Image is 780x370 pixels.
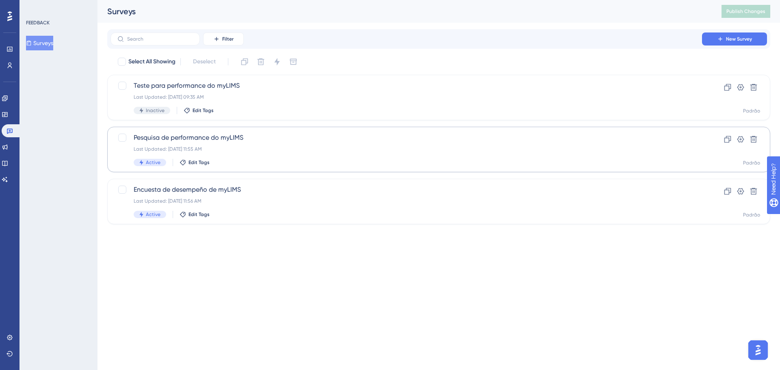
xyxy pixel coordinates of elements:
div: Last Updated: [DATE] 09:35 AM [134,94,679,100]
div: Surveys [107,6,701,17]
span: Edit Tags [188,159,210,166]
span: Need Help? [19,2,51,12]
span: Publish Changes [726,8,765,15]
span: Pesquisa de performance do myLIMS [134,133,679,143]
iframe: UserGuiding AI Assistant Launcher [746,338,770,362]
button: New Survey [702,32,767,45]
input: Search [127,36,193,42]
span: Edit Tags [193,107,214,114]
span: Edit Tags [188,211,210,218]
span: Encuesta de desempeño de myLIMS [134,185,679,195]
span: New Survey [726,36,752,42]
span: Teste para performance do myLIMS [134,81,679,91]
span: Select All Showing [128,57,175,67]
button: Edit Tags [184,107,214,114]
button: Edit Tags [180,159,210,166]
div: Padrão [743,108,760,114]
div: Padrão [743,212,760,218]
button: Surveys [26,36,53,50]
button: Deselect [186,54,223,69]
span: Active [146,159,160,166]
button: Edit Tags [180,211,210,218]
button: Publish Changes [721,5,770,18]
span: Active [146,211,160,218]
span: Deselect [193,57,216,67]
div: FEEDBACK [26,19,50,26]
div: Last Updated: [DATE] 11:55 AM [134,146,679,152]
button: Filter [203,32,244,45]
span: Filter [222,36,234,42]
span: Inactive [146,107,165,114]
div: Padrão [743,160,760,166]
div: Last Updated: [DATE] 11:56 AM [134,198,679,204]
